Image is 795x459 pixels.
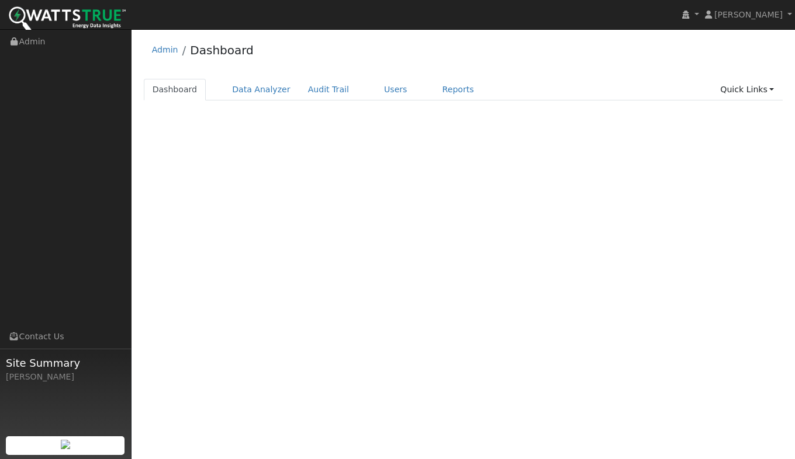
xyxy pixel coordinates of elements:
[190,43,254,57] a: Dashboard
[6,371,125,383] div: [PERSON_NAME]
[9,6,126,33] img: WattsTrue
[144,79,206,100] a: Dashboard
[299,79,358,100] a: Audit Trail
[434,79,483,100] a: Reports
[375,79,416,100] a: Users
[6,355,125,371] span: Site Summary
[152,45,178,54] a: Admin
[223,79,299,100] a: Data Analyzer
[711,79,783,100] a: Quick Links
[714,10,783,19] span: [PERSON_NAME]
[61,440,70,449] img: retrieve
